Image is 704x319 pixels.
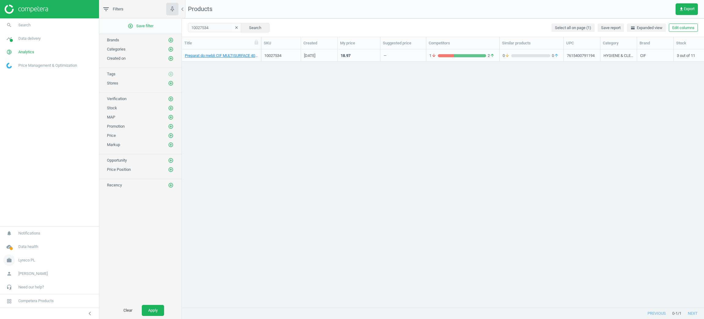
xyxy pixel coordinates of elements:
[678,311,681,316] span: / 1
[107,106,117,110] span: Stock
[168,55,174,62] button: add_circle_outline
[552,24,595,32] button: Select all on page (1)
[107,56,126,61] span: Created on
[107,124,125,129] span: Promotion
[672,311,678,316] span: 0 - 1
[168,133,174,139] button: add_circle_outline
[142,305,164,316] button: Apply
[185,53,258,58] a: Preparat do mebli CIF MULTISURFACE 400 ml, 7615400791194
[3,33,15,44] i: timeline
[3,46,15,58] i: pie_chart_outlined
[429,40,497,46] div: Competitors
[341,53,350,58] div: 18.97
[113,6,123,12] span: Filters
[168,114,174,120] button: add_circle_outline
[603,40,634,46] div: Category
[18,22,31,28] span: Search
[490,53,495,58] i: arrow_upward
[18,257,35,263] span: Lyreco PL
[18,49,34,55] span: Analytics
[554,53,559,58] i: arrow_upward
[168,46,174,52] button: add_circle_outline
[107,96,127,101] span: Verification
[168,142,174,148] button: add_circle_outline
[640,53,646,61] div: CIF
[3,241,15,253] i: cloud_done
[128,23,153,29] span: Save filter
[550,53,560,58] span: 0
[107,133,116,138] span: Price
[107,38,119,42] span: Brands
[264,40,298,46] div: SKU
[168,96,174,102] button: add_circle_outline
[340,40,378,46] div: My price
[303,40,335,46] div: Created
[107,72,116,76] span: Tags
[241,23,269,32] button: Search
[679,7,695,12] span: Export
[107,158,127,163] span: Opportunity
[232,24,241,32] button: clear
[601,25,621,31] span: Save report
[5,5,48,14] img: ajHJNr6hYgQAAAAASUVORK5CYII=
[82,310,97,317] button: chevron_left
[3,268,15,280] i: person
[168,157,174,163] button: add_circle_outline
[102,6,110,13] i: filter_list
[603,53,634,61] div: HYGIENE & CLEANING / DETERGENTS / MULTI-PURPOSE DETERGENTS / CLEANING DETERGENTS
[598,24,624,32] button: Save report
[641,308,672,319] button: previous
[168,142,174,148] i: add_circle_outline
[168,105,174,111] button: add_circle_outline
[383,40,424,46] div: Suggested price
[6,63,12,69] img: wGWNvw8QSZomAAAAABJRU5ErkJggg==
[107,167,131,172] span: Price Position
[188,23,241,32] input: SKU/Title search
[555,25,591,31] span: Select all on page (1)
[182,49,704,300] div: grid
[18,284,44,290] span: Need our help?
[168,56,174,61] i: add_circle_outline
[168,123,174,129] button: add_circle_outline
[304,53,315,61] div: [DATE]
[640,40,671,46] div: Brand
[168,80,174,86] button: add_circle_outline
[627,24,666,32] button: horizontal_splitExpanded view
[429,53,438,58] span: 1
[18,271,48,276] span: [PERSON_NAME]
[566,40,598,46] div: UPC
[486,53,496,58] span: 2
[630,25,662,31] span: Expanded view
[676,3,698,15] button: get_appExport
[107,142,120,147] span: Markup
[18,63,77,68] span: Price Management & Optimization
[18,244,38,250] span: Data health
[18,298,54,304] span: Competera Products
[630,25,635,30] i: horizontal_split
[3,281,15,293] i: headset_mic
[168,133,174,138] i: add_circle_outline
[179,6,186,13] i: chevron_left
[168,182,174,188] button: add_circle_outline
[383,53,387,61] div: —
[168,71,174,77] i: add_circle_outline
[502,40,561,46] div: Similar products
[18,36,41,41] span: Data delivery
[669,24,698,32] button: Edit columns
[3,19,15,31] i: search
[168,37,174,43] button: add_circle_outline
[681,308,704,319] button: next
[86,310,94,317] i: chevron_left
[431,53,436,58] i: arrow_downward
[99,20,182,32] button: add_circle_outlineSave filter
[234,25,239,30] i: clear
[505,53,510,58] i: arrow_downward
[184,40,258,46] div: Title
[107,47,126,51] span: Categories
